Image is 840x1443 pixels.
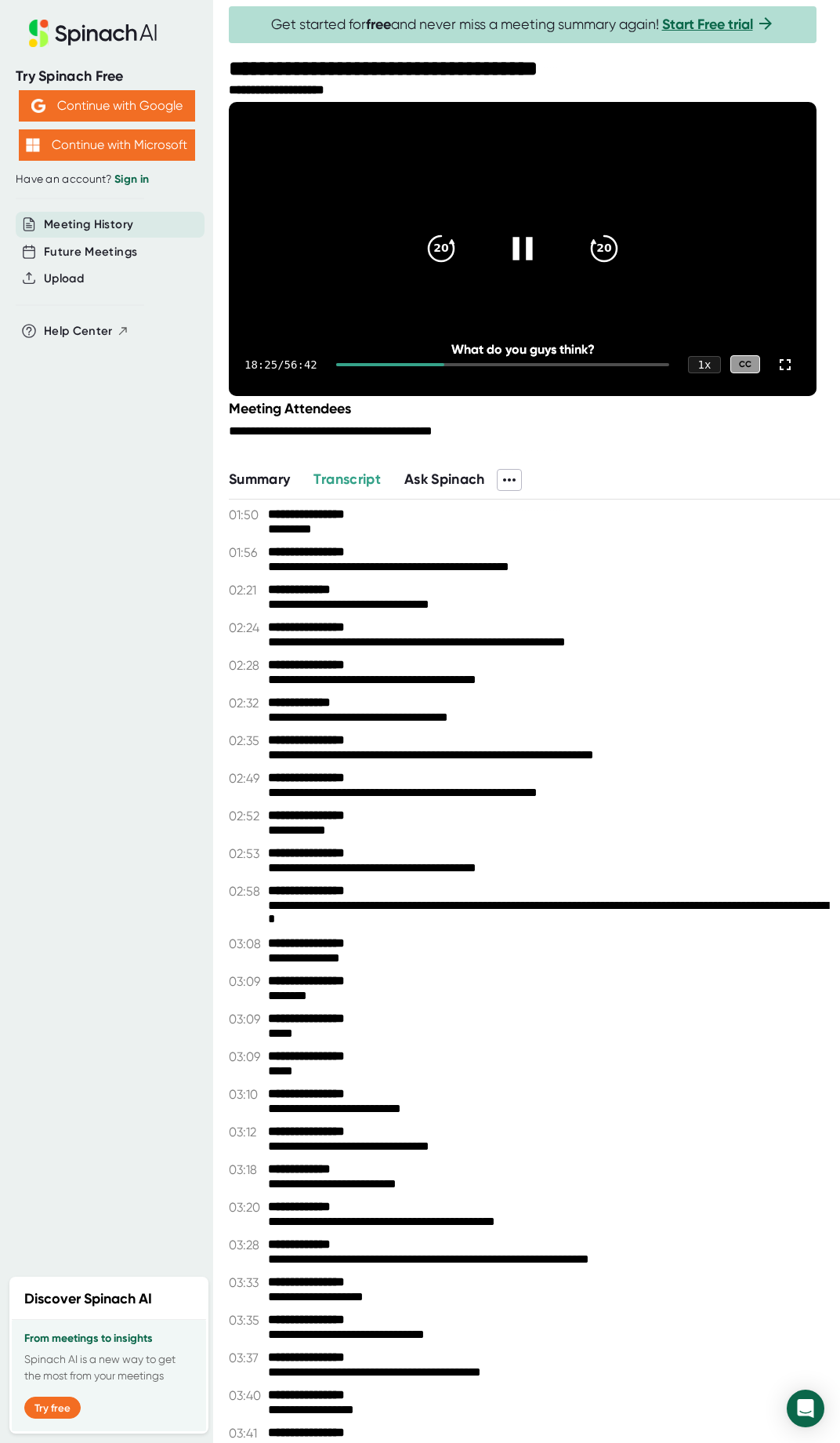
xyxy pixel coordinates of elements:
button: Future Meetings [44,243,137,261]
span: 03:20 [229,1200,264,1215]
a: Sign in [114,173,149,186]
span: 03:33 [229,1275,264,1290]
button: Ask Spinach [404,469,485,490]
span: 03:08 [229,936,264,951]
span: 03:35 [229,1313,264,1328]
span: 03:41 [229,1426,264,1441]
span: 02:58 [229,884,264,899]
span: Get started for and never miss a meeting summary again! [271,16,775,34]
div: 18:25 / 56:42 [244,358,317,371]
div: 1 x [688,356,721,373]
h3: From meetings to insights [24,1332,194,1345]
span: Transcript [313,471,381,488]
button: Try free [24,1397,81,1419]
span: 03:09 [229,974,264,989]
span: Help Center [44,322,113,340]
span: 02:21 [229,583,264,598]
span: 03:12 [229,1125,264,1139]
div: Meeting Attendees [229,400,820,417]
span: Summary [229,471,290,488]
div: Open Intercom Messenger [787,1390,824,1427]
span: 01:56 [229,545,264,560]
button: Meeting History [44,216,133,234]
span: 03:37 [229,1350,264,1365]
div: Try Spinach Free [16,67,197,85]
span: 03:18 [229,1162,264,1177]
span: 03:28 [229,1238,264,1252]
span: 03:09 [229,1012,264,1027]
div: CC [730,355,760,373]
span: 02:35 [229,733,264,748]
b: free [366,16,391,33]
button: Continue with Google [19,90,195,122]
span: 02:24 [229,620,264,635]
span: 01:50 [229,507,264,522]
span: Ask Spinach [404,471,485,488]
span: 02:53 [229,846,264,861]
span: 03:40 [229,1388,264,1403]
div: Have an account? [16,173,197,187]
button: Summary [229,469,290,490]
button: Transcript [313,469,381,490]
span: 03:10 [229,1087,264,1102]
div: What do you guys think? [288,342,758,357]
p: Spinach AI is a new way to get the most from your meetings [24,1351,194,1384]
h2: Discover Spinach AI [24,1289,152,1310]
button: Upload [44,270,84,288]
button: Help Center [44,322,129,340]
button: Continue with Microsoft [19,129,195,161]
a: Start Free trial [662,16,753,33]
span: 02:28 [229,658,264,673]
span: 03:09 [229,1049,264,1064]
span: 02:52 [229,809,264,823]
span: 02:32 [229,696,264,711]
span: 02:49 [229,771,264,786]
img: Aehbyd4JwY73AAAAAElFTkSuQmCC [31,99,45,113]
